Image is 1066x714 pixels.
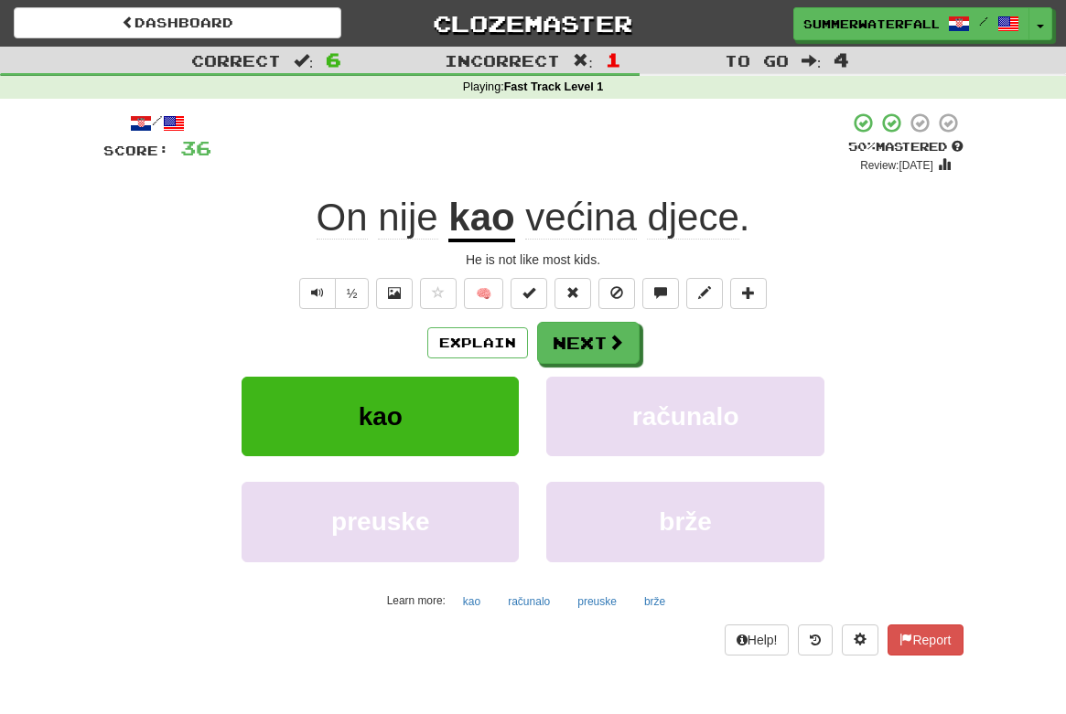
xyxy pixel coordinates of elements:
small: Learn more: [387,594,446,607]
strong: Fast Track Level 1 [504,80,604,93]
button: Show image (alt+x) [376,278,413,309]
button: računalo [546,377,824,456]
button: brže [634,588,675,615]
span: 6 [326,48,341,70]
button: računalo [498,588,560,615]
span: On [317,196,368,240]
button: preuske [242,482,519,561]
button: preuske [567,588,627,615]
span: kao [359,402,403,431]
span: 1 [606,48,621,70]
span: : [802,53,822,69]
button: kao [453,588,490,615]
button: Discuss sentence (alt+u) [642,278,679,309]
u: kao [448,196,514,242]
span: Incorrect [445,51,560,69]
button: Add to collection (alt+a) [730,278,767,309]
span: većina [525,196,636,240]
span: 4 [834,48,849,70]
button: Help! [725,624,790,655]
span: djece [647,196,738,240]
span: . [515,196,750,240]
span: računalo [632,402,739,431]
button: 🧠 [464,278,503,309]
button: Explain [427,327,528,358]
button: brže [546,482,824,561]
div: Mastered [848,139,964,155]
span: brže [659,507,712,536]
span: 50 % [848,139,876,154]
button: ½ [335,278,370,309]
span: / [979,15,988,27]
button: Next [537,322,640,364]
button: Round history (alt+y) [798,624,833,655]
span: : [294,53,314,69]
button: Report [888,624,963,655]
a: Clozemaster [369,7,696,39]
span: nije [378,196,437,240]
span: SummerWaterfall2626 [803,16,939,32]
div: Text-to-speech controls [296,278,370,309]
span: To go [725,51,789,69]
a: SummerWaterfall2626 / [793,7,1029,40]
span: : [573,53,593,69]
button: Edit sentence (alt+d) [686,278,723,309]
div: He is not like most kids. [103,250,964,269]
span: Score: [103,143,169,158]
button: Ignore sentence (alt+i) [598,278,635,309]
button: Play sentence audio (ctl+space) [299,278,336,309]
span: preuske [331,507,429,536]
a: Dashboard [14,7,341,38]
span: 36 [180,136,211,159]
button: kao [242,377,519,456]
button: Set this sentence to 100% Mastered (alt+m) [511,278,547,309]
small: Review: [DATE] [860,159,933,172]
button: Reset to 0% Mastered (alt+r) [555,278,591,309]
button: Favorite sentence (alt+f) [420,278,457,309]
span: Correct [191,51,281,69]
div: / [103,112,211,134]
